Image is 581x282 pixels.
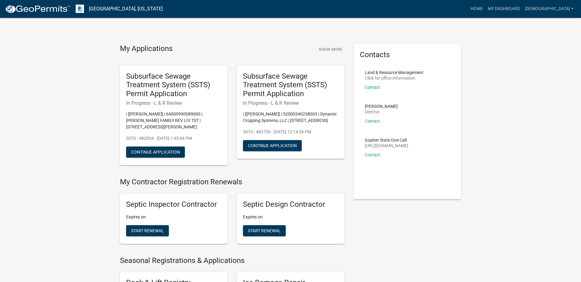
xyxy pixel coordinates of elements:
[126,200,221,209] h5: Septic Inspector Contractor
[120,256,344,265] h4: Seasonal Registrations & Applications
[365,152,380,157] a: Contact
[131,228,164,233] span: Start Renewal
[360,50,455,59] h5: Contacts
[365,119,380,123] a: Contact
[120,44,173,53] h4: My Applications
[243,140,302,151] button: Continue Application
[365,70,424,75] p: Land & Resource Management
[485,3,523,15] a: My Dashboard
[243,111,338,124] p: | [[PERSON_NAME]] | 52000340238003 | Dynamic Cropping Systems, LLC | [STREET_ADDRESS]
[126,225,169,236] button: Start Renewal
[243,214,338,220] p: Expires on
[365,138,408,142] p: Gopher State One Call
[76,5,84,13] img: Otter Tail County, Minnesota
[365,85,380,90] a: Contact
[243,225,286,236] button: Start Renewal
[89,4,163,14] a: [GEOGRAPHIC_DATA], [US_STATE]
[316,44,344,54] button: Show More
[248,228,281,233] span: Start Renewal
[126,135,221,142] p: SSTS - 482854 - [DATE] 1:45:44 PM
[365,143,408,148] p: [URL][DOMAIN_NAME]
[365,110,398,114] p: Director
[126,100,221,106] h6: In Progress - L & R Review
[243,100,338,106] h6: In Progress - L & R Review
[126,72,221,98] h5: Subsurface Sewage Treatment System (SSTS) Permit Application
[120,178,344,249] wm-registration-list-section: My Contractor Registration Renewals
[365,104,398,108] p: [PERSON_NAME]
[468,3,485,15] a: Home
[365,76,424,80] p: Click for office information:
[126,214,221,220] p: Expires on
[243,129,338,135] p: SSTS - 482726 - [DATE] 12:14:36 PM
[126,111,221,130] p: | [[PERSON_NAME]] | 64000990089000 | [PERSON_NAME] FAMILY REV LIV TST | [STREET_ADDRESS][PERSON_N...
[120,178,344,186] h4: My Contractor Registration Renewals
[243,200,338,209] h5: Septic Design Contractor
[243,72,338,98] h5: Subsurface Sewage Treatment System (SSTS) Permit Application
[126,147,185,158] button: Continue Application
[523,3,576,15] a: [DEMOGRAPHIC_DATA]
